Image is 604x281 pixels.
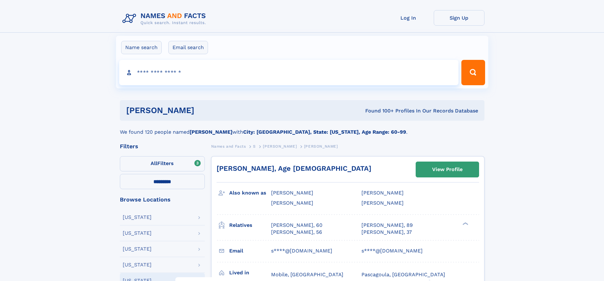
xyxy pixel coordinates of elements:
span: [PERSON_NAME] [263,144,297,149]
div: ❯ [461,221,469,226]
span: [PERSON_NAME] [304,144,338,149]
label: Name search [121,41,162,54]
div: [US_STATE] [123,215,152,220]
h1: [PERSON_NAME] [126,106,280,114]
a: Log In [383,10,434,26]
a: Names and Facts [211,142,246,150]
h3: Email [229,246,271,256]
div: [US_STATE] [123,231,152,236]
span: [PERSON_NAME] [271,190,313,196]
input: search input [119,60,459,85]
h3: Lived in [229,267,271,278]
div: [US_STATE] [123,262,152,267]
span: Mobile, [GEOGRAPHIC_DATA] [271,271,343,278]
span: All [151,160,157,166]
span: [PERSON_NAME] [361,190,404,196]
a: [PERSON_NAME], 56 [271,229,322,236]
div: Filters [120,144,205,149]
a: [PERSON_NAME], Age [DEMOGRAPHIC_DATA] [217,164,371,172]
a: [PERSON_NAME], 60 [271,222,322,229]
label: Email search [168,41,208,54]
span: [PERSON_NAME] [271,200,313,206]
button: Search Button [461,60,485,85]
label: Filters [120,156,205,171]
a: [PERSON_NAME] [263,142,297,150]
span: [PERSON_NAME] [361,200,404,206]
a: [PERSON_NAME], 89 [361,222,413,229]
h3: Also known as [229,188,271,198]
span: Pascagoula, [GEOGRAPHIC_DATA] [361,271,445,278]
div: View Profile [432,162,463,177]
b: [PERSON_NAME] [190,129,232,135]
a: [PERSON_NAME], 37 [361,229,412,236]
span: S [253,144,256,149]
div: Browse Locations [120,197,205,202]
b: City: [GEOGRAPHIC_DATA], State: [US_STATE], Age Range: 60-99 [243,129,406,135]
a: Sign Up [434,10,484,26]
img: Logo Names and Facts [120,10,211,27]
h3: Relatives [229,220,271,231]
a: View Profile [416,162,479,177]
div: [US_STATE] [123,246,152,252]
a: S [253,142,256,150]
div: Found 100+ Profiles In Our Records Database [280,107,478,114]
div: We found 120 people named with . [120,121,484,136]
